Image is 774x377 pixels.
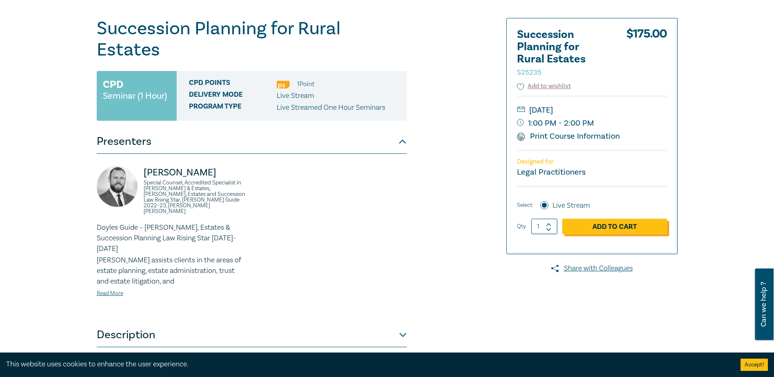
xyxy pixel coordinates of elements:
button: Description [97,323,407,347]
p: [PERSON_NAME] assists clients in the areas of estate planning, estate administration, trust and e... [97,255,247,287]
button: Add to wishlist [517,82,571,91]
button: Presenters [97,129,407,154]
span: Select: [517,201,533,210]
div: This website uses cookies to enhance the user experience. [6,359,728,370]
span: CPD Points [189,79,277,89]
p: [PERSON_NAME] [144,166,247,179]
a: Add to Cart [562,219,667,234]
p: Live Streamed One Hour Seminars [277,102,385,113]
div: $ 175.00 [626,29,667,82]
button: Accept cookies [741,359,768,371]
img: https://s3.ap-southeast-2.amazonaws.com/lc-presenter-images/Jack%20Conway.jpg [97,166,138,207]
label: Live Stream [552,200,590,211]
p: Designed for [517,158,667,166]
img: Professional Skills [277,81,290,89]
a: Share with Colleagues [506,263,678,274]
small: Seminar (1 Hour) [103,92,167,100]
small: [DATE] [517,104,667,117]
li: 1 Point [297,79,315,89]
small: S25235 [517,68,541,77]
h1: Succession Planning for Rural Estates [97,18,407,60]
label: Qty [517,222,526,231]
a: Print Course Information [517,131,620,142]
input: 1 [531,219,557,234]
a: Read More [97,290,123,297]
span: Program type [189,102,277,113]
p: Doyles Guide – [PERSON_NAME], Estates & Succession Planning Law Rising Star [DATE]-[DATE] [97,222,247,254]
span: Can we help ? [760,273,767,335]
span: Live Stream [277,91,314,100]
small: 1:00 PM - 2:00 PM [517,117,667,130]
small: Special Counsel, Accredited Specialist in [PERSON_NAME] & Estates, [PERSON_NAME], Estates and Suc... [144,180,247,214]
small: Legal Practitioners [517,167,585,177]
h3: CPD [103,77,123,92]
h2: Succession Planning for Rural Estates [517,29,607,78]
span: Delivery Mode [189,91,277,101]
